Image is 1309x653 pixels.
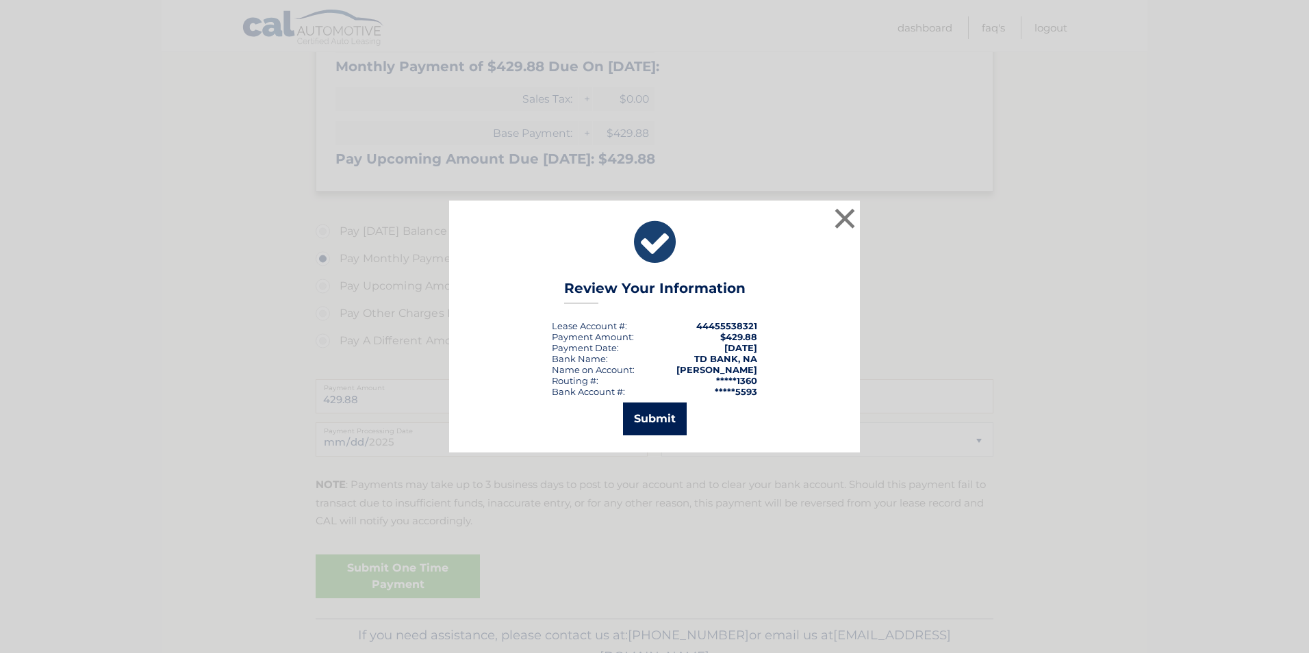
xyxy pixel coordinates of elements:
[552,342,619,353] div: :
[694,353,757,364] strong: TD BANK, NA
[552,364,635,375] div: Name on Account:
[564,280,746,304] h3: Review Your Information
[552,375,598,386] div: Routing #:
[623,402,687,435] button: Submit
[696,320,757,331] strong: 44455538321
[552,320,627,331] div: Lease Account #:
[552,331,634,342] div: Payment Amount:
[720,331,757,342] span: $429.88
[552,342,617,353] span: Payment Date
[831,205,859,232] button: ×
[552,353,608,364] div: Bank Name:
[552,386,625,397] div: Bank Account #:
[676,364,757,375] strong: [PERSON_NAME]
[724,342,757,353] span: [DATE]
